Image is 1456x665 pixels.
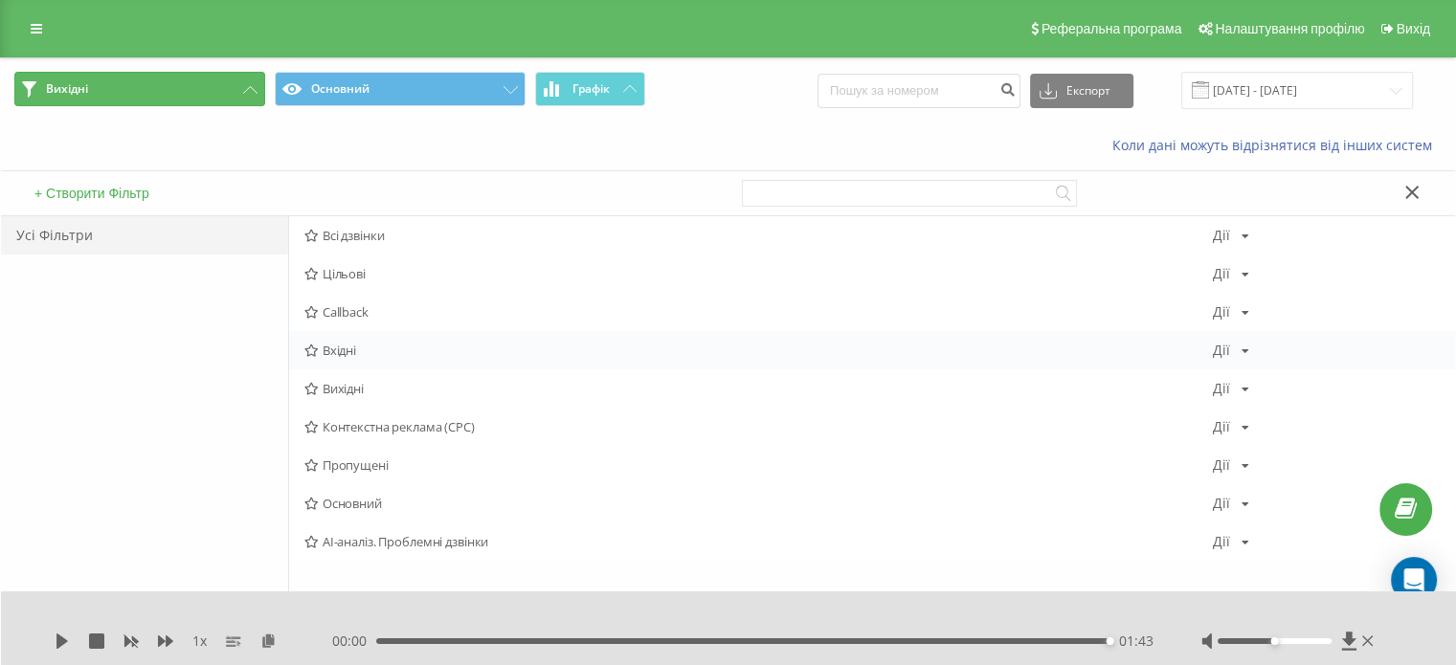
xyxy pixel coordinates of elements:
[304,267,1213,280] span: Цільові
[192,632,207,651] span: 1 x
[1030,74,1133,108] button: Експорт
[1213,344,1230,357] div: Дії
[1397,21,1430,36] span: Вихід
[1399,184,1426,204] button: Закрити
[1391,557,1437,603] div: Open Intercom Messenger
[275,72,526,106] button: Основний
[304,344,1213,357] span: Вхідні
[1112,136,1442,154] a: Коли дані можуть відрізнятися вiд інших систем
[29,185,155,202] button: + Створити Фільтр
[304,382,1213,395] span: Вихідні
[1213,305,1230,319] div: Дії
[818,74,1020,108] input: Пошук за номером
[1107,637,1114,645] div: Accessibility label
[304,497,1213,510] span: Основний
[1213,420,1230,433] div: Дії
[1215,21,1364,36] span: Налаштування профілю
[1213,267,1230,280] div: Дії
[14,72,265,106] button: Вихідні
[1213,458,1230,472] div: Дії
[1,216,288,255] div: Усі Фільтри
[1119,632,1154,651] span: 01:43
[332,632,376,651] span: 00:00
[304,458,1213,472] span: Пропущені
[304,420,1213,433] span: Контекстна реклама (CPC)
[1213,382,1230,395] div: Дії
[535,72,645,106] button: Графік
[1213,229,1230,242] div: Дії
[304,535,1213,548] span: AI-аналіз. Проблемні дзвінки
[1270,637,1278,645] div: Accessibility label
[1042,21,1182,36] span: Реферальна програма
[46,81,88,97] span: Вихідні
[572,82,610,96] span: Графік
[304,305,1213,319] span: Callback
[304,229,1213,242] span: Всі дзвінки
[1213,535,1230,548] div: Дії
[1213,497,1230,510] div: Дії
